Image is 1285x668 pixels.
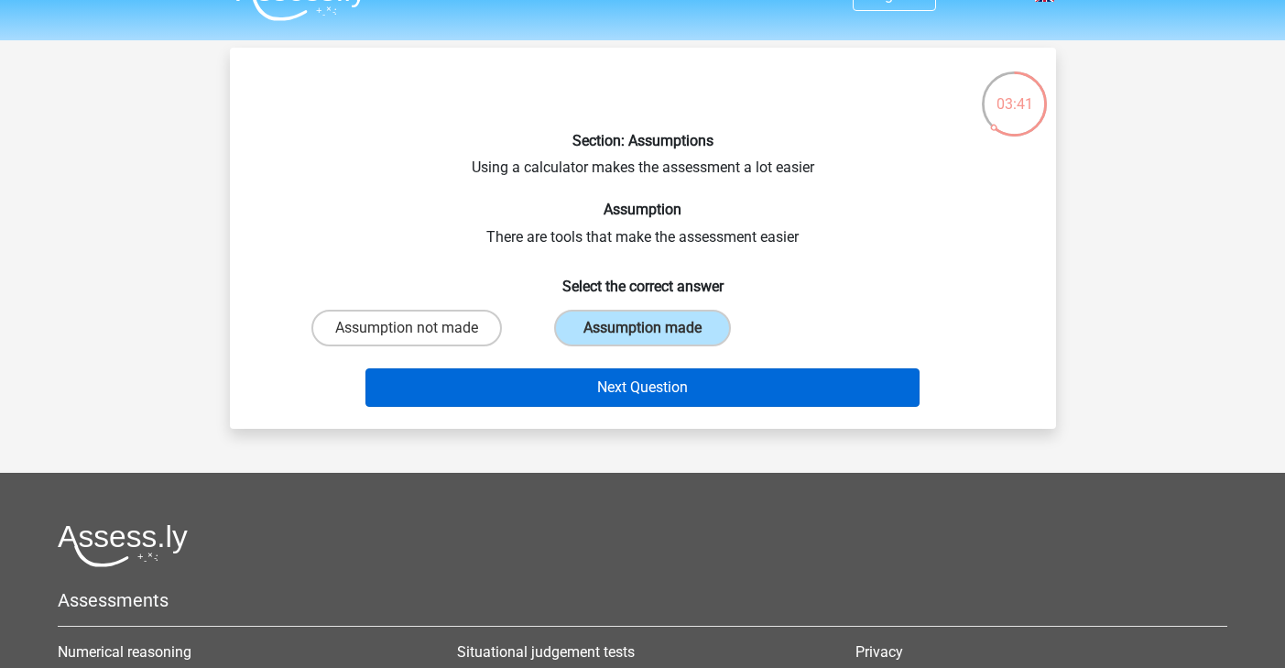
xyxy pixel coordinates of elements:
h6: Assumption [259,201,1027,218]
div: 03:41 [980,70,1049,115]
a: Situational judgement tests [457,643,635,661]
label: Assumption made [554,310,731,346]
div: Using a calculator makes the assessment a lot easier There are tools that make the assessment easier [237,62,1049,414]
button: Next Question [365,368,920,407]
a: Numerical reasoning [58,643,191,661]
label: Assumption not made [311,310,502,346]
img: Assessly logo [58,524,188,567]
h5: Assessments [58,589,1227,611]
h6: Section: Assumptions [259,132,1027,149]
a: Privacy [855,643,903,661]
h6: Select the correct answer [259,263,1027,295]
